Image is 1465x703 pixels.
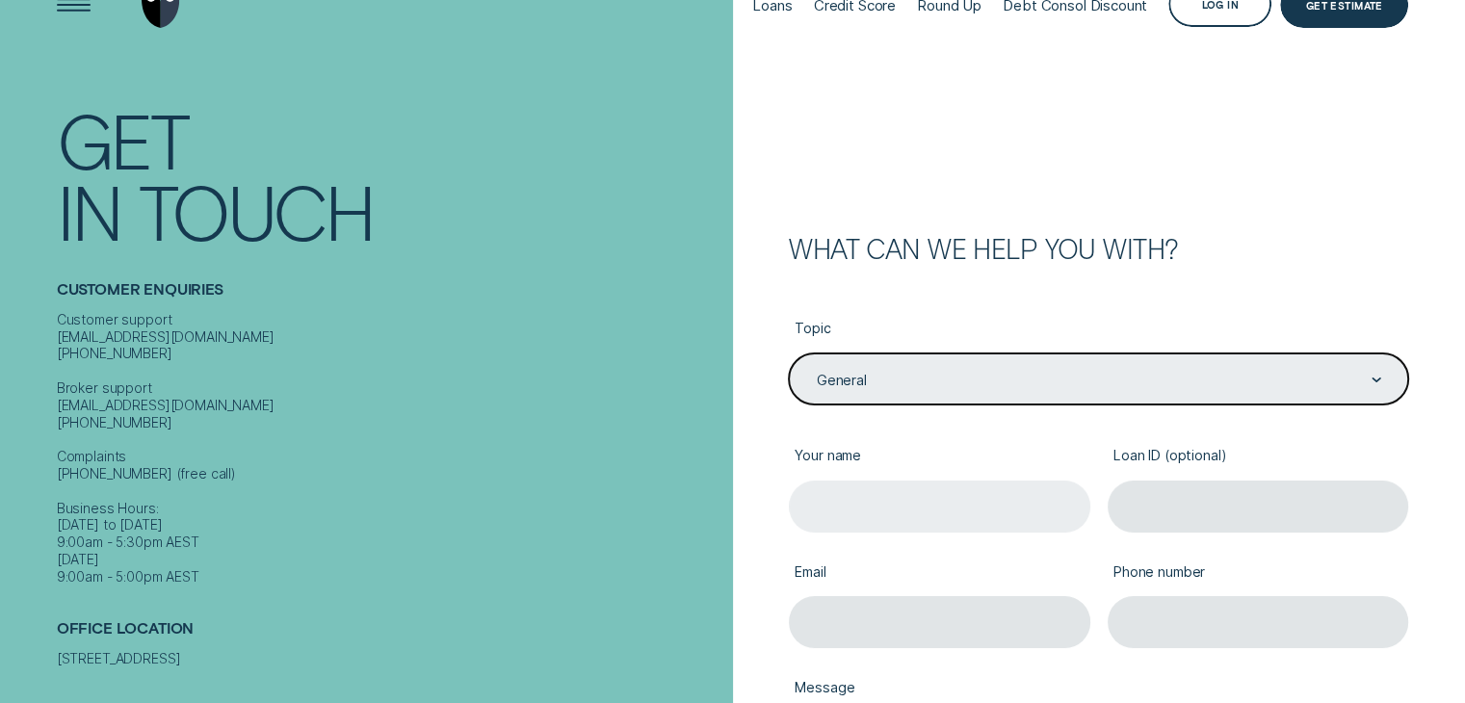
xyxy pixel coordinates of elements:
label: Email [789,549,1090,596]
label: Loan ID (optional) [1108,433,1409,481]
h2: What can we help you with? [789,236,1408,261]
div: Get [57,103,188,174]
h1: Get In Touch [57,103,724,247]
h2: Office Location [57,619,724,650]
div: [STREET_ADDRESS] [57,650,724,667]
label: Your name [789,433,1090,481]
div: Touch [139,174,373,246]
div: General [817,372,867,389]
div: In [57,174,121,246]
label: Topic [789,306,1408,353]
h2: Customer Enquiries [57,280,724,311]
label: Phone number [1108,549,1409,596]
div: Customer support [EMAIL_ADDRESS][DOMAIN_NAME] [PHONE_NUMBER] Broker support [EMAIL_ADDRESS][DOMAI... [57,311,724,586]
